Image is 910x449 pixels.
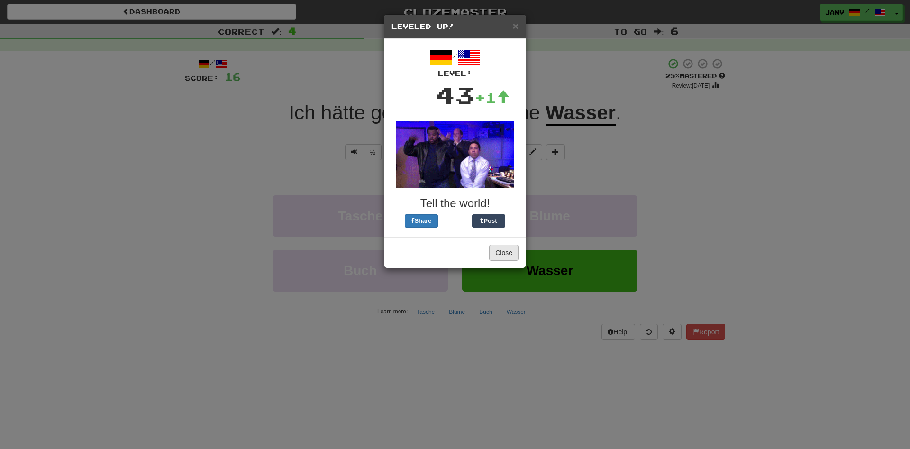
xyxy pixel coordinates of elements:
[396,121,514,188] img: office-a80e9430007fca076a14268f5cfaac02a5711bd98b344892871d2edf63981756.gif
[391,46,519,78] div: /
[436,78,474,111] div: 43
[391,69,519,78] div: Level:
[405,214,438,228] button: Share
[474,88,510,107] div: +1
[489,245,519,261] button: Close
[391,197,519,210] h3: Tell the world!
[391,22,519,31] h5: Leveled Up!
[472,214,505,228] button: Post
[438,214,472,228] iframe: X Post Button
[513,20,519,31] span: ×
[513,21,519,31] button: Close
